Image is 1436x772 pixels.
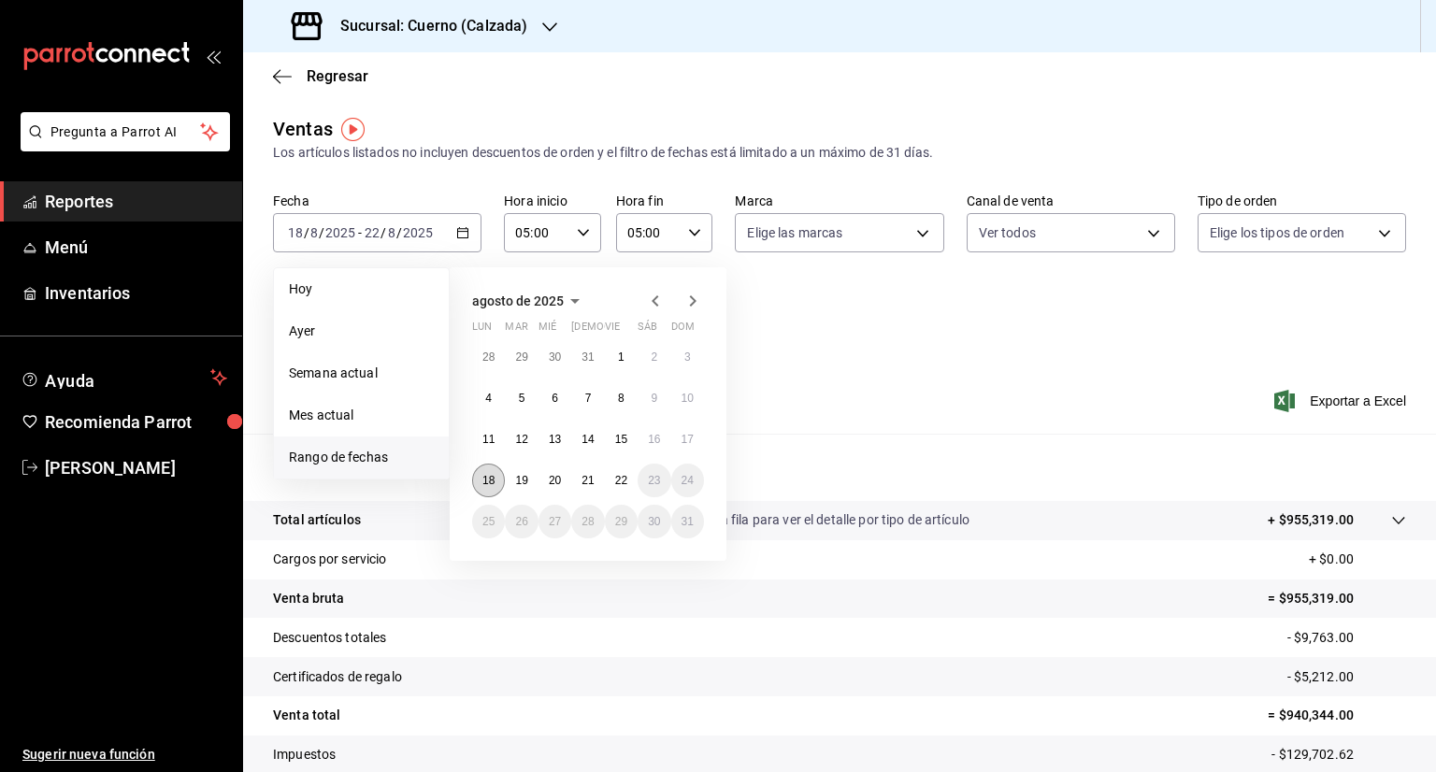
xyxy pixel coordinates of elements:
[482,433,495,446] abbr: 11 de agosto de 2025
[515,474,527,487] abbr: 19 de agosto de 2025
[472,340,505,374] button: 28 de julio de 2025
[341,118,365,141] button: Tooltip marker
[325,15,527,37] h3: Sucursal: Cuerno (Calzada)
[648,515,660,528] abbr: 30 de agosto de 2025
[538,422,571,456] button: 13 de agosto de 2025
[287,225,304,240] input: --
[472,422,505,456] button: 11 de agosto de 2025
[273,194,481,207] label: Fecha
[273,456,1406,479] p: Resumen
[618,392,625,405] abbr: 8 de agosto de 2025
[206,49,221,64] button: open_drawer_menu
[582,350,594,364] abbr: 31 de julio de 2025
[472,290,586,312] button: agosto de 2025
[396,225,402,240] span: /
[289,322,434,341] span: Ayer
[482,515,495,528] abbr: 25 de agosto de 2025
[387,225,396,240] input: --
[505,505,538,538] button: 26 de agosto de 2025
[648,433,660,446] abbr: 16 de agosto de 2025
[273,115,333,143] div: Ventas
[616,194,713,207] label: Hora fin
[358,225,362,240] span: -
[684,350,691,364] abbr: 3 de agosto de 2025
[482,350,495,364] abbr: 28 de julio de 2025
[273,667,402,687] p: Certificados de regalo
[304,225,309,240] span: /
[472,505,505,538] button: 25 de agosto de 2025
[504,194,601,207] label: Hora inicio
[273,706,340,725] p: Venta total
[571,381,604,415] button: 7 de agosto de 2025
[45,280,227,306] span: Inventarios
[1268,706,1406,725] p: = $940,344.00
[638,381,670,415] button: 9 de agosto de 2025
[1210,223,1344,242] span: Elige los tipos de orden
[605,422,638,456] button: 15 de agosto de 2025
[605,464,638,497] button: 22 de agosto de 2025
[549,515,561,528] abbr: 27 de agosto de 2025
[538,381,571,415] button: 6 de agosto de 2025
[22,745,227,765] span: Sugerir nueva función
[605,505,638,538] button: 29 de agosto de 2025
[273,550,387,569] p: Cargos por servicio
[472,293,564,308] span: agosto de 2025
[552,392,558,405] abbr: 6 de agosto de 2025
[571,464,604,497] button: 21 de agosto de 2025
[671,340,704,374] button: 3 de agosto de 2025
[615,433,627,446] abbr: 15 de agosto de 2025
[747,223,842,242] span: Elige las marcas
[671,505,704,538] button: 31 de agosto de 2025
[1278,390,1406,412] button: Exportar a Excel
[538,505,571,538] button: 27 de agosto de 2025
[364,225,381,240] input: --
[682,474,694,487] abbr: 24 de agosto de 2025
[21,112,230,151] button: Pregunta a Parrot AI
[638,464,670,497] button: 23 de agosto de 2025
[1268,510,1354,530] p: + $955,319.00
[538,340,571,374] button: 30 de julio de 2025
[648,474,660,487] abbr: 23 de agosto de 2025
[549,350,561,364] abbr: 30 de julio de 2025
[571,321,682,340] abbr: jueves
[472,321,492,340] abbr: lunes
[682,515,694,528] abbr: 31 de agosto de 2025
[671,321,695,340] abbr: domingo
[615,474,627,487] abbr: 22 de agosto de 2025
[324,225,356,240] input: ----
[505,340,538,374] button: 29 de julio de 2025
[638,340,670,374] button: 2 de agosto de 2025
[538,464,571,497] button: 20 de agosto de 2025
[638,422,670,456] button: 16 de agosto de 2025
[289,448,434,467] span: Rango de fechas
[1268,589,1406,608] p: = $955,319.00
[289,364,434,383] span: Semana actual
[571,505,604,538] button: 28 de agosto de 2025
[273,67,368,85] button: Regresar
[273,589,344,608] p: Venta bruta
[582,515,594,528] abbr: 28 de agosto de 2025
[1198,194,1406,207] label: Tipo de orden
[482,474,495,487] abbr: 18 de agosto de 2025
[505,464,538,497] button: 19 de agosto de 2025
[967,194,1175,207] label: Canal de venta
[505,381,538,415] button: 5 de agosto de 2025
[505,422,538,456] button: 12 de agosto de 2025
[651,350,657,364] abbr: 2 de agosto de 2025
[582,433,594,446] abbr: 14 de agosto de 2025
[13,136,230,155] a: Pregunta a Parrot AI
[45,409,227,435] span: Recomienda Parrot
[273,745,336,765] p: Impuestos
[45,455,227,480] span: [PERSON_NAME]
[45,235,227,260] span: Menú
[538,321,556,340] abbr: miércoles
[585,392,592,405] abbr: 7 de agosto de 2025
[289,279,434,299] span: Hoy
[515,350,527,364] abbr: 29 de julio de 2025
[1287,628,1406,648] p: - $9,763.00
[605,381,638,415] button: 8 de agosto de 2025
[605,321,620,340] abbr: viernes
[605,340,638,374] button: 1 de agosto de 2025
[549,474,561,487] abbr: 20 de agosto de 2025
[571,422,604,456] button: 14 de agosto de 2025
